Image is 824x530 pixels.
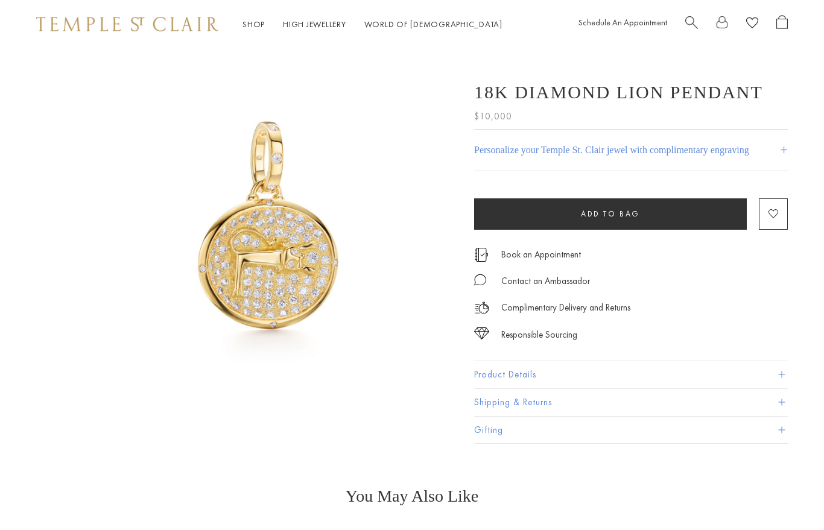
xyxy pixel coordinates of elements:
[685,15,698,34] a: Search
[78,48,456,426] img: 18K Diamond Lion Pendant
[474,143,749,157] h4: Personalize your Temple St. Clair jewel with complimentary engraving
[578,17,667,28] a: Schedule An Appointment
[474,389,788,416] button: Shipping & Returns
[48,487,776,506] h3: You May Also Like
[501,248,581,261] a: Book an Appointment
[474,247,489,261] img: icon_appointment.svg
[474,273,486,285] img: MessageIcon-01_2.svg
[474,109,512,124] span: $10,000
[501,300,630,315] p: Complimentary Delivery and Returns
[474,416,788,443] button: Gifting
[242,17,502,32] nav: Main navigation
[746,15,758,34] a: View Wishlist
[501,273,590,288] div: Contact an Ambassador
[581,209,640,219] span: Add to bag
[474,327,489,339] img: icon_sourcing.svg
[474,361,788,388] button: Product Details
[364,19,502,30] a: World of [DEMOGRAPHIC_DATA]World of [DEMOGRAPHIC_DATA]
[780,139,788,161] h4: +
[474,198,747,229] button: Add to bag
[776,15,788,34] a: Open Shopping Bag
[474,300,489,315] img: icon_delivery.svg
[474,82,763,103] h1: 18K Diamond Lion Pendant
[764,473,812,518] iframe: Gorgias live chat messenger
[242,19,265,30] a: ShopShop
[283,19,346,30] a: High JewelleryHigh Jewellery
[501,327,577,342] div: Responsible Sourcing
[36,17,218,31] img: Temple St. Clair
